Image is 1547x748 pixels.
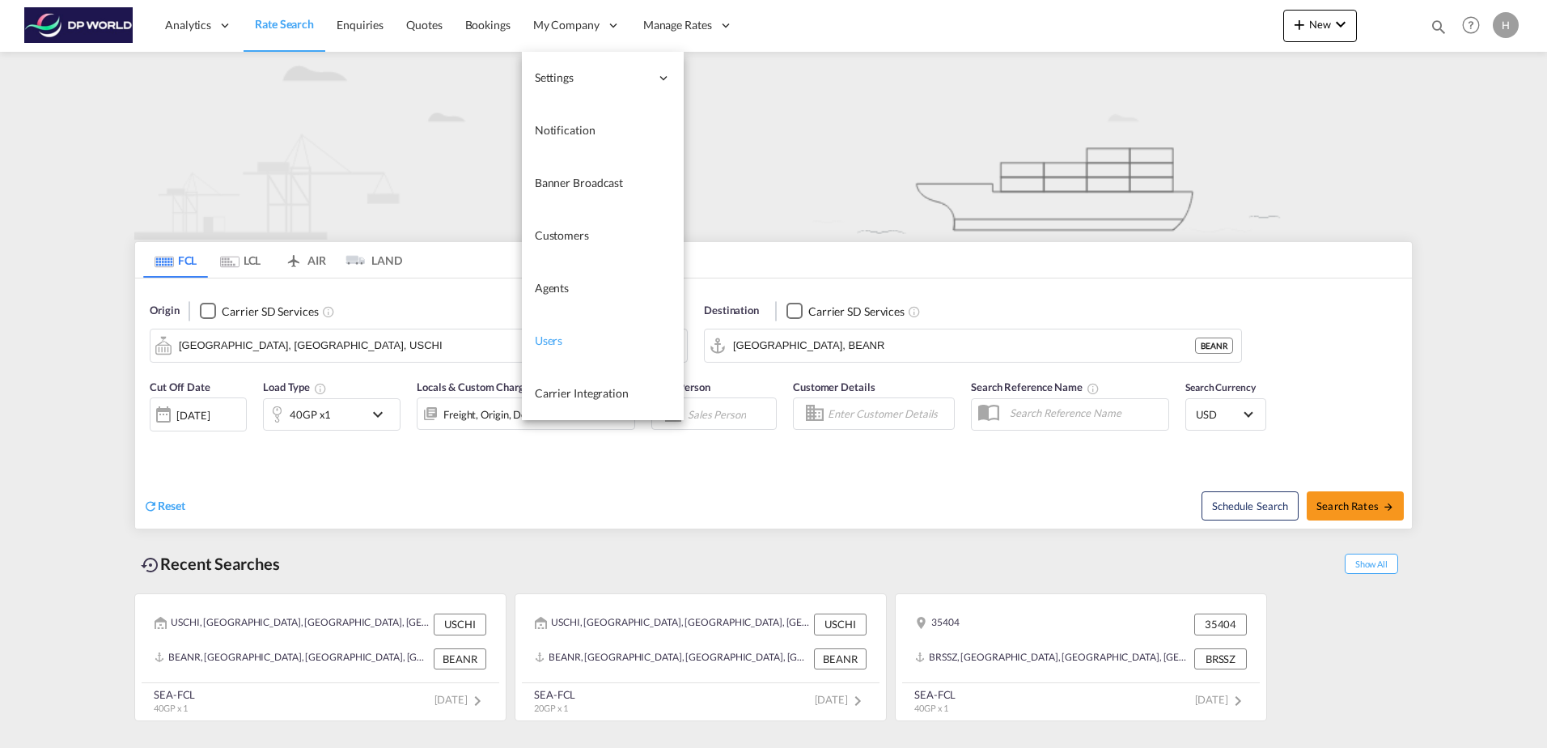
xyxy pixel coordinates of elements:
md-datepicker: Select [150,430,162,452]
div: Recent Searches [134,546,286,582]
div: Origin Checkbox No InkUnchecked: Search for CY (Container Yard) services for all selected carrier... [135,278,1412,529]
md-select: Sales Person [686,402,748,426]
md-icon: icon-chevron-right [1228,691,1248,711]
div: BRSSZ [1194,648,1247,669]
md-checkbox: Checkbox No Ink [786,303,905,320]
span: Enquiries [337,18,384,32]
span: Search Reference Name [971,380,1100,393]
md-icon: icon-chevron-right [468,691,487,711]
md-icon: icon-plus 400-fg [1290,15,1309,34]
span: Customer Details [793,380,875,393]
a: Users [522,315,684,368]
div: [DATE] [150,397,247,431]
div: 40GP x1icon-chevron-down [263,398,401,431]
button: Search Ratesicon-arrow-right [1307,491,1404,521]
a: Carrier Integration [522,368,684,420]
div: BEANR [814,648,867,669]
md-select: Select Currency: $ USDUnited States Dollar [1194,402,1257,426]
span: [DATE] [1195,693,1248,706]
div: BEANR [434,648,486,669]
div: icon-refreshReset [143,498,185,516]
div: USCHI, Chicago, IL, United States, North America, Americas [535,614,810,635]
span: [DATE] [434,693,487,706]
span: Bookings [465,18,511,32]
span: 20GP x 1 [534,703,568,713]
md-tab-item: FCL [143,242,208,278]
md-icon: Unchecked: Search for CY (Container Yard) services for all selected carriers.Checked : Search for... [322,305,335,318]
a: Banner Broadcast [522,157,684,210]
div: Freight Origin Destination Factory Stuffingicon-chevron-down [417,397,635,430]
recent-search-card: USCHI, [GEOGRAPHIC_DATA], [GEOGRAPHIC_DATA], [GEOGRAPHIC_DATA], [GEOGRAPHIC_DATA], [GEOGRAPHIC_DA... [134,593,506,721]
button: icon-plus 400-fgNewicon-chevron-down [1283,10,1357,42]
a: Customers [522,210,684,262]
span: Analytics [165,17,211,33]
span: Search Currency [1185,381,1256,393]
div: BEANR [1195,338,1233,354]
span: Settings [535,70,650,86]
span: Locals & Custom Charges [417,380,535,393]
span: Show All [1345,554,1398,574]
div: BEANR, Antwerp, Belgium, Western Europe, Europe [155,648,430,669]
div: Carrier SD Services [808,304,905,320]
md-input-container: Chicago, IL, USCHI [150,329,687,362]
md-icon: icon-chevron-down [1331,15,1350,34]
button: Note: By default Schedule search will only considerorigin ports, destination ports and cut off da... [1202,491,1299,521]
md-icon: icon-backup-restore [141,555,160,575]
recent-search-card: USCHI, [GEOGRAPHIC_DATA], [GEOGRAPHIC_DATA], [GEOGRAPHIC_DATA], [GEOGRAPHIC_DATA], [GEOGRAPHIC_DA... [515,593,887,721]
span: USD [1196,407,1241,422]
div: USCHI [434,614,486,635]
span: My Company [533,17,600,33]
md-icon: icon-airplane [284,251,303,263]
md-icon: icon-magnify [1430,18,1447,36]
div: H [1493,12,1519,38]
md-pagination-wrapper: Use the left and right arrow keys to navigate between tabs [143,242,402,278]
div: SEA-FCL [534,687,575,702]
span: New [1290,18,1350,31]
img: new-FCL.png [134,52,1413,240]
span: Banner Broadcast [535,176,623,189]
a: Agents [522,262,684,315]
md-icon: Unchecked: Search for CY (Container Yard) services for all selected carriers.Checked : Search for... [908,305,921,318]
span: Quotes [406,18,442,32]
md-tab-item: LCL [208,242,273,278]
div: 40GP x1 [290,403,331,426]
span: Sales Person [651,380,710,393]
span: Users [535,334,563,347]
input: Search by Port [733,334,1195,358]
md-icon: Select multiple loads to view rates [314,382,327,395]
span: Manage Rates [643,17,712,33]
span: Reset [158,499,185,512]
span: Carrier Integration [535,386,629,400]
span: Rate Search [255,17,314,31]
span: 40GP x 1 [154,703,188,713]
div: BEANR, Antwerp, Belgium, Western Europe, Europe [535,648,810,669]
div: BRSSZ, Santos, Brazil, South America, Americas [915,648,1190,669]
span: Help [1457,11,1485,39]
span: 40GP x 1 [914,703,948,713]
md-tab-item: LAND [337,242,402,278]
span: [DATE] [815,693,867,706]
div: USCHI, Chicago, IL, United States, North America, Americas [155,614,430,635]
span: Notification [535,123,595,137]
div: Help [1457,11,1493,40]
span: Origin [150,303,179,319]
div: [DATE] [176,408,210,423]
md-icon: Your search will be saved by the below given name [1087,382,1100,395]
md-icon: icon-refresh [143,499,158,513]
div: SEA-FCL [154,687,195,702]
span: Destination [704,303,759,319]
span: Search Rates [1316,499,1394,512]
input: Search Reference Name [1002,401,1168,425]
div: SEA-FCL [914,687,956,702]
span: Customers [535,228,589,242]
span: Cut Off Date [150,380,210,393]
md-checkbox: Checkbox No Ink [200,303,318,320]
div: Freight Origin Destination Factory Stuffing [443,403,582,426]
input: Enter Customer Details [828,402,949,426]
div: USCHI [814,614,867,635]
md-input-container: Antwerp, BEANR [705,329,1241,362]
md-icon: icon-arrow-right [1383,501,1394,512]
a: Notification [522,104,684,157]
div: icon-magnify [1430,18,1447,42]
div: Settings [522,52,684,104]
